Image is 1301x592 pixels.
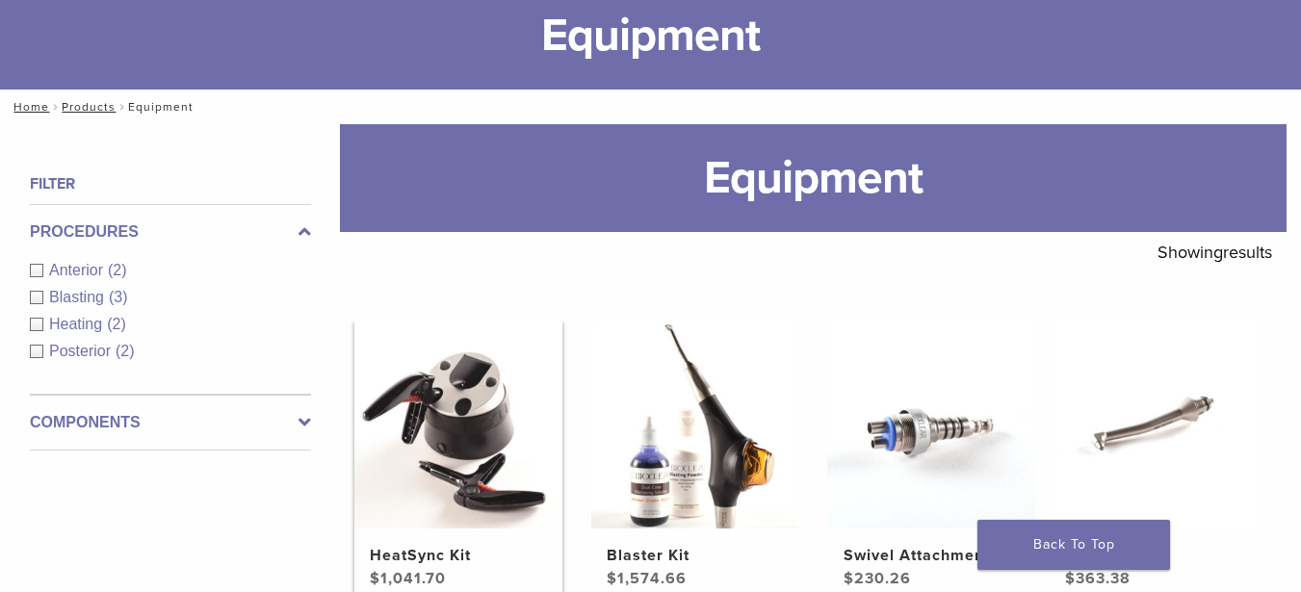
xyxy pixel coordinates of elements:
[49,289,109,305] span: Blasting
[1065,569,1131,588] bdi: 363.38
[1050,321,1258,528] img: Blaster Tip
[109,289,128,305] span: (3)
[108,262,127,278] span: (2)
[354,321,562,590] a: HeatSync KitHeatSync Kit $1,041.70
[49,262,108,278] span: Anterior
[370,569,446,588] bdi: 1,041.70
[977,520,1170,570] a: Back To Top
[844,569,854,588] span: $
[354,321,562,528] img: HeatSync Kit
[49,316,107,332] span: Heating
[844,569,911,588] bdi: 230.26
[591,321,799,528] img: Blaster Kit
[370,544,546,567] h2: HeatSync Kit
[340,124,1287,232] h1: Equipment
[827,321,1035,528] img: Swivel Attachment
[591,321,799,590] a: Blaster KitBlaster Kit $1,574.66
[49,343,116,359] span: Posterior
[1158,232,1272,272] p: Showing results
[8,100,49,114] a: Home
[1065,569,1076,588] span: $
[30,220,311,244] label: Procedures
[116,343,135,359] span: (2)
[607,569,687,588] bdi: 1,574.66
[107,316,126,332] span: (2)
[827,321,1035,590] a: Swivel AttachmentSwivel Attachment $230.26
[30,172,311,195] h4: Filter
[370,569,380,588] span: $
[30,411,311,434] label: Components
[49,102,62,112] span: /
[116,102,128,112] span: /
[1050,321,1258,590] a: Blaster TipBlaster Tip $363.38
[844,544,1020,567] h2: Swivel Attachment
[607,544,783,567] h2: Blaster Kit
[62,100,116,114] a: Products
[607,569,617,588] span: $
